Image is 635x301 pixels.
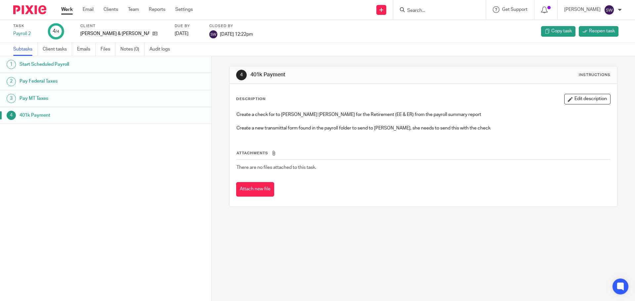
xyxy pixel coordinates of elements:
[7,111,16,120] div: 4
[13,5,46,14] img: Pixie
[209,23,253,29] label: Closed by
[541,26,575,37] a: Copy task
[209,30,217,38] img: svg%3E
[43,43,72,56] a: Client tasks
[120,43,145,56] a: Notes (0)
[7,60,16,69] div: 1
[20,76,143,86] h1: Pay Federal Taxes
[80,23,166,29] label: Client
[236,111,610,118] p: Create a check for to [PERSON_NAME] [PERSON_NAME] for the Retirement (EE & ER) from the payroll s...
[61,6,73,13] a: Work
[13,43,38,56] a: Subtasks
[77,43,96,56] a: Emails
[236,182,274,197] button: Attach new file
[175,23,201,29] label: Due by
[579,72,611,78] div: Instructions
[604,5,614,15] img: svg%3E
[20,110,143,120] h1: 401k Payment
[149,6,165,13] a: Reports
[13,30,40,37] div: Payroll 2
[7,94,16,103] div: 3
[220,32,253,36] span: [DATE] 12:22pm
[7,77,16,86] div: 2
[236,165,316,170] span: There are no files attached to this task.
[53,27,59,35] div: 4
[236,151,268,155] span: Attachments
[502,7,528,12] span: Get Support
[551,28,572,34] span: Copy task
[564,6,601,13] p: [PERSON_NAME]
[13,23,40,29] label: Task
[236,125,610,132] p: Create a new transmittal form found in the payroll folder to send to [PERSON_NAME], she needs to ...
[175,6,193,13] a: Settings
[589,28,615,34] span: Reopen task
[236,70,247,80] div: 4
[564,94,611,104] button: Edit description
[20,94,143,103] h1: Pay MT Taxes
[56,30,59,33] small: /4
[406,8,466,14] input: Search
[83,6,94,13] a: Email
[236,96,266,102] p: Description
[80,30,149,37] p: [PERSON_NAME] & [PERSON_NAME]
[250,71,438,78] h1: 401k Payment
[101,43,115,56] a: Files
[128,6,139,13] a: Team
[579,26,618,37] a: Reopen task
[175,30,201,37] div: [DATE]
[104,6,118,13] a: Clients
[149,43,175,56] a: Audit logs
[20,59,143,69] h1: Start Scheduled Payroll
